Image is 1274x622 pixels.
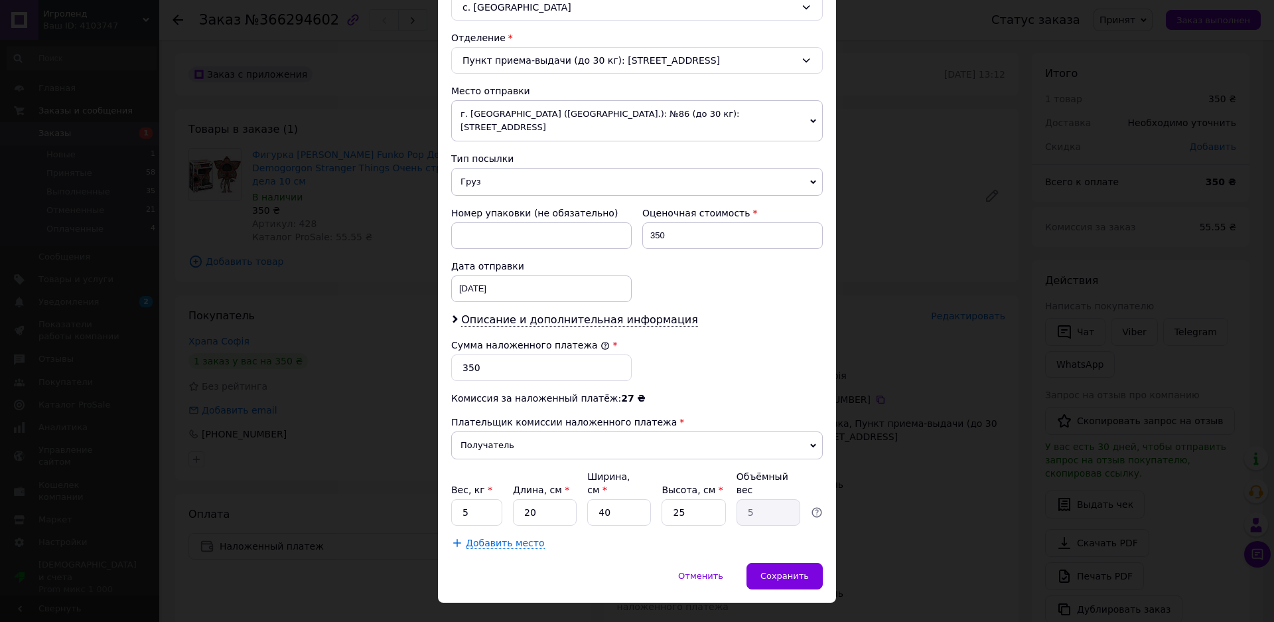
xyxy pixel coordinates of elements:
[587,471,630,495] label: Ширина, см
[451,392,823,405] div: Комиссия за наложенный платёж:
[451,47,823,74] div: Пункт приема-выдачи (до 30 кг): [STREET_ADDRESS]
[451,417,677,428] span: Плательщик комиссии наложенного платежа
[451,100,823,141] span: г. [GEOGRAPHIC_DATA] ([GEOGRAPHIC_DATA].): №86 (до 30 кг): [STREET_ADDRESS]
[451,431,823,459] span: Получатель
[451,31,823,44] div: Отделение
[451,260,632,273] div: Дата отправки
[513,485,569,495] label: Длина, см
[466,538,545,549] span: Добавить место
[662,485,723,495] label: Высота, см
[760,571,809,581] span: Сохранить
[461,313,698,327] span: Описание и дополнительная информация
[621,393,645,404] span: 27 ₴
[451,340,610,350] label: Сумма наложенного платежа
[737,470,800,497] div: Объёмный вес
[451,168,823,196] span: Груз
[678,571,723,581] span: Отменить
[451,206,632,220] div: Номер упаковки (не обязательно)
[451,485,492,495] label: Вес, кг
[451,153,514,164] span: Тип посылки
[451,86,530,96] span: Место отправки
[642,206,823,220] div: Оценочная стоимость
